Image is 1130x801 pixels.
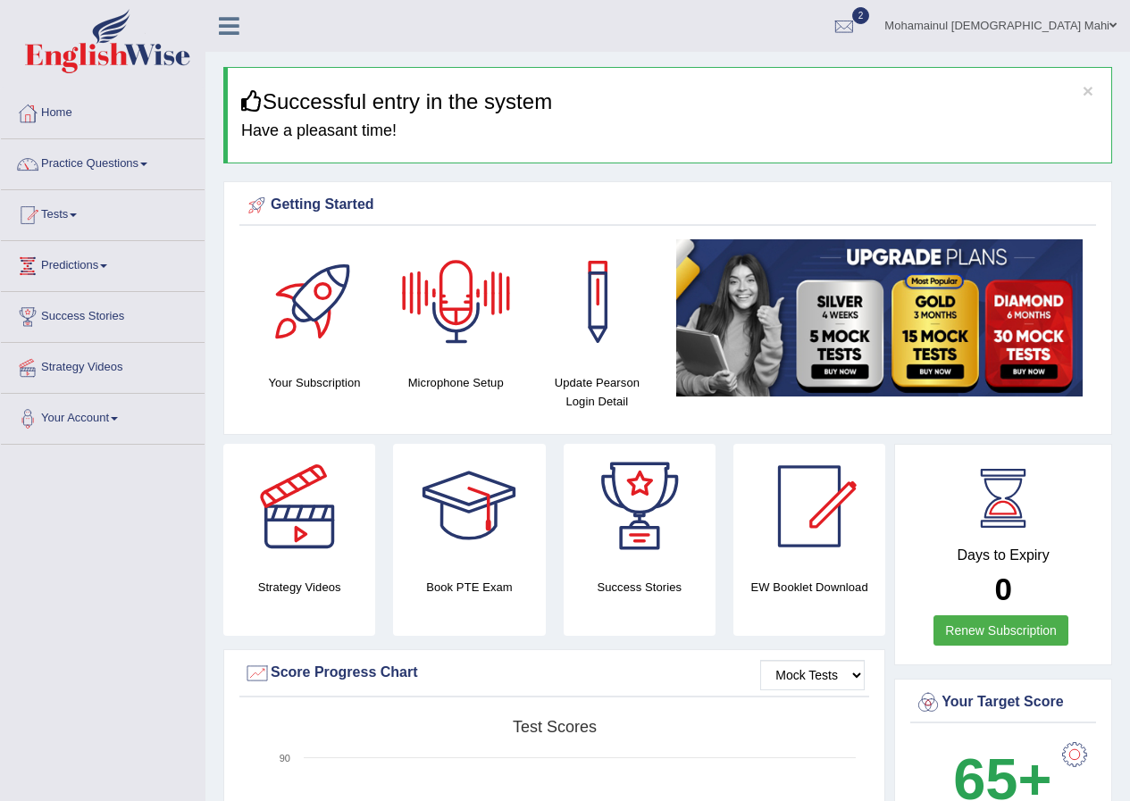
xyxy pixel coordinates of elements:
[933,615,1068,646] a: Renew Subscription
[1,139,205,184] a: Practice Questions
[733,578,885,597] h4: EW Booklet Download
[1,88,205,133] a: Home
[564,578,716,597] h4: Success Stories
[915,689,1092,716] div: Your Target Score
[513,718,597,736] tspan: Test scores
[994,572,1011,606] b: 0
[852,7,870,24] span: 2
[676,239,1083,396] img: small5.jpg
[393,578,545,597] h4: Book PTE Exam
[1,241,205,286] a: Predictions
[244,660,865,687] div: Score Progress Chart
[244,192,1092,219] div: Getting Started
[915,547,1092,563] h4: Days to Expiry
[253,373,376,392] h4: Your Subscription
[1,394,205,438] a: Your Account
[535,373,658,411] h4: Update Pearson Login Detail
[241,90,1098,113] h3: Successful entry in the system
[1,292,205,337] a: Success Stories
[1,343,205,388] a: Strategy Videos
[1083,81,1093,100] button: ×
[241,122,1098,140] h4: Have a pleasant time!
[280,753,290,763] text: 90
[1,190,205,235] a: Tests
[394,373,517,392] h4: Microphone Setup
[223,578,375,597] h4: Strategy Videos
